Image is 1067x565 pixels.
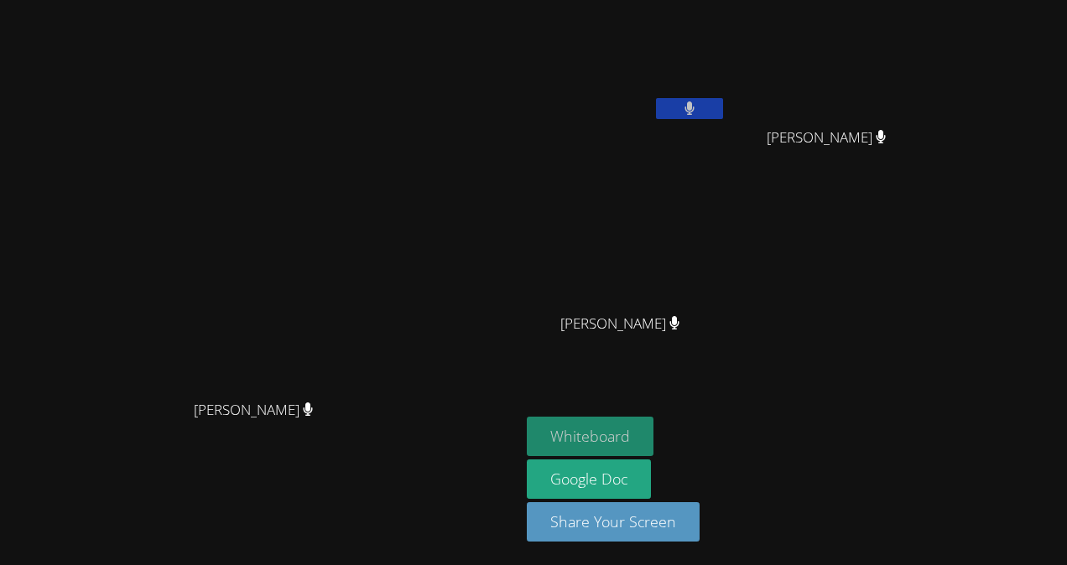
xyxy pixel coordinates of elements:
[194,398,314,422] span: [PERSON_NAME]
[767,126,887,150] span: [PERSON_NAME]
[527,459,651,499] a: Google Doc
[527,502,700,542] button: Share Your Screen
[560,312,680,336] span: [PERSON_NAME]
[527,417,653,456] button: Whiteboard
